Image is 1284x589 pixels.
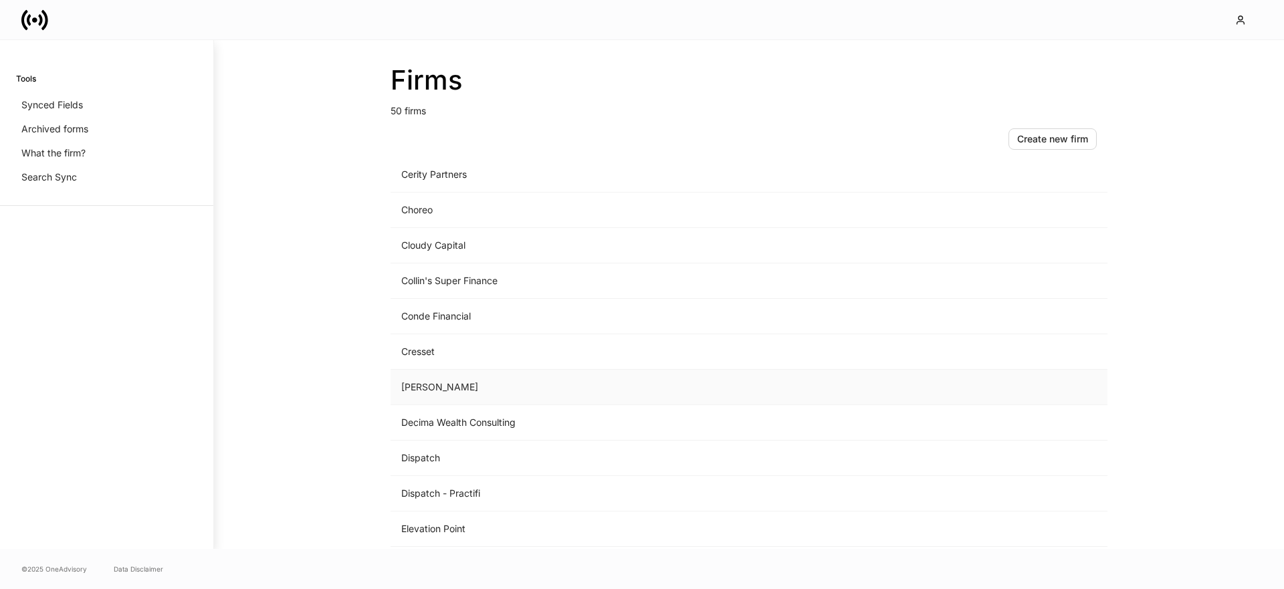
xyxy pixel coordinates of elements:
td: Dispatch - Practifi [391,476,885,511]
a: Data Disclaimer [114,564,163,574]
td: Cloudy Capital [391,228,885,263]
td: Elevation Point [391,511,885,547]
p: What the firm? [21,146,86,160]
td: Choreo [391,193,885,228]
td: Dispatch [391,441,885,476]
p: 50 firms [391,96,1107,118]
p: Search Sync [21,170,77,184]
a: Search Sync [16,165,197,189]
p: Synced Fields [21,98,83,112]
a: Synced Fields [16,93,197,117]
p: Archived forms [21,122,88,136]
td: Collin's Super Finance [391,263,885,299]
h6: Tools [16,72,36,85]
td: Cerity Partners [391,157,885,193]
td: Conde Financial [391,299,885,334]
td: Elevatus Wealth Management [391,547,885,582]
button: Create new firm [1008,128,1097,150]
a: What the firm? [16,141,197,165]
td: [PERSON_NAME] [391,370,885,405]
td: Cresset [391,334,885,370]
a: Archived forms [16,117,197,141]
span: © 2025 OneAdvisory [21,564,87,574]
td: Decima Wealth Consulting [391,405,885,441]
h2: Firms [391,64,1107,96]
div: Create new firm [1017,134,1088,144]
